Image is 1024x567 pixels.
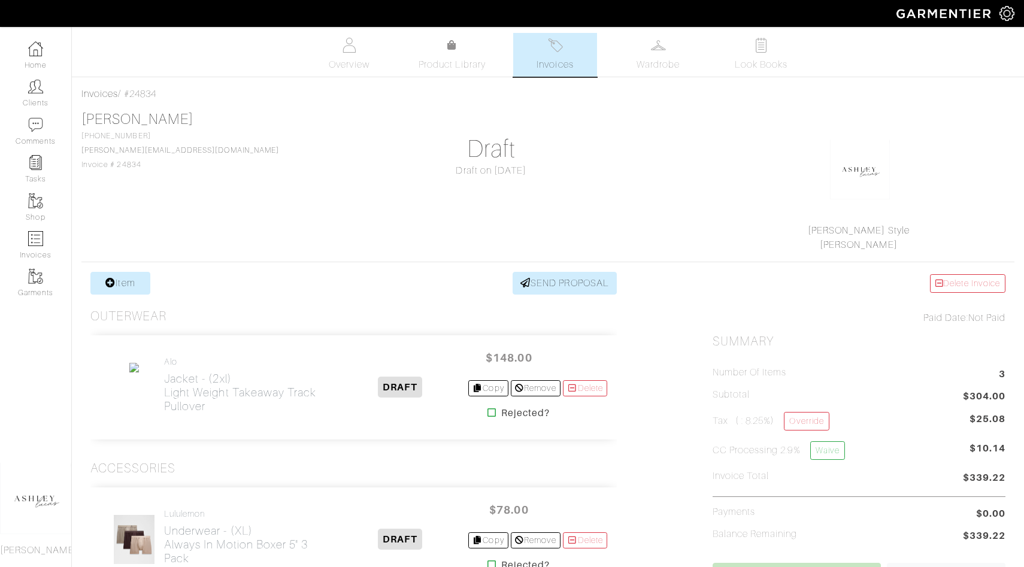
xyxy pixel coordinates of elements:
a: Overview [307,33,391,77]
span: $78.00 [473,497,545,523]
span: $339.22 [963,471,1005,487]
span: Invoices [537,57,573,72]
span: Wardrobe [637,57,680,72]
img: reminder-icon-8004d30b9f0a5d33ae49ab947aed9ed385cf756f9e5892f1edd6e32f2345188e.png [28,155,43,170]
a: alo Jacket - (2xl)Light Weight Takeaway Track Pullover [164,357,332,413]
h5: Number of Items [713,367,787,378]
span: Look Books [735,57,788,72]
a: Delete Invoice [930,274,1005,293]
span: Product Library [419,57,486,72]
img: 1707588369461.png [830,140,890,199]
span: DRAFT [378,377,422,398]
img: pXSDsw9yLysntWwmUxkRSS76 [113,514,155,565]
a: Product Library [410,38,494,72]
span: DRAFT [378,529,422,550]
h1: Draft [345,135,638,163]
span: $304.00 [963,389,1005,405]
span: $148.00 [473,345,545,371]
span: [PHONE_NUMBER] Invoice # 24834 [81,132,279,169]
a: Copy [468,532,508,548]
h2: Underwear - (XL) Always In Motion Boxer 5" 3 Pack [164,524,332,565]
a: Waive [810,441,845,460]
h5: CC Processing 2.9% [713,441,845,460]
h5: Payments [713,507,755,518]
img: basicinfo-40fd8af6dae0f16599ec9e87c0ef1c0a1fdea2edbe929e3d69a839185d80c458.svg [342,38,357,53]
a: [PERSON_NAME][EMAIL_ADDRESS][DOMAIN_NAME] [81,146,279,154]
a: lululemon Underwear - (XL)Always In Motion Boxer 5" 3 Pack [164,509,332,565]
div: Not Paid [713,311,1005,325]
h3: Accessories [90,461,176,476]
a: Wardrobe [616,33,700,77]
span: $25.08 [970,412,1005,426]
a: [PERSON_NAME] Style [808,225,910,236]
img: orders-icon-0abe47150d42831381b5fb84f609e132dff9fe21cb692f30cb5eec754e2cba89.png [28,231,43,246]
a: Copy [468,380,508,396]
img: comment-icon-a0a6a9ef722e966f86d9cbdc48e553b5cf19dbc54f86b18d962a5391bc8f6eb6.png [28,117,43,132]
img: dashboard-icon-dbcd8f5a0b271acd01030246c82b418ddd0df26cd7fceb0bd07c9910d44c42f6.png [28,41,43,56]
a: Invoices [513,33,597,77]
h4: lululemon [164,509,332,519]
a: [PERSON_NAME] [820,239,898,250]
h2: Jacket - (2xl) Light Weight Takeaway Track Pullover [164,372,332,413]
img: mdftvoltbugrasn5rybpd2mf0ypt [129,362,140,413]
h3: Outerwear [90,309,166,324]
h5: Invoice Total [713,471,769,482]
span: 3 [999,367,1005,383]
h5: Tax ( : 8.25%) [713,412,829,430]
img: wardrobe-487a4870c1b7c33e795ec22d11cfc2ed9d08956e64fb3008fe2437562e282088.svg [651,38,666,53]
a: Remove [511,532,561,548]
h2: Summary [713,334,1005,349]
a: Delete [563,532,607,548]
div: Draft on [DATE] [345,163,638,178]
img: garmentier-logo-header-white-b43fb05a5012e4ada735d5af1a66efaba907eab6374d6393d1fbf88cb4ef424d.png [890,3,999,24]
span: $339.22 [963,529,1005,545]
img: gear-icon-white-bd11855cb880d31180b6d7d6211b90ccbf57a29d726f0c71d8c61bd08dd39cc2.png [999,6,1014,21]
a: Item [90,272,150,295]
span: Overview [329,57,369,72]
a: Override [784,412,829,430]
a: [PERSON_NAME] [81,111,193,127]
a: Remove [511,380,561,396]
img: garments-icon-b7da505a4dc4fd61783c78ac3ca0ef83fa9d6f193b1c9dc38574b1d14d53ca28.png [28,193,43,208]
h5: Subtotal [713,389,750,401]
img: todo-9ac3debb85659649dc8f770b8b6100bb5dab4b48dedcbae339e5042a72dfd3cc.svg [754,38,769,53]
a: SEND PROPOSAL [513,272,617,295]
a: Delete [563,380,607,396]
span: $10.14 [970,441,1005,465]
img: clients-icon-6bae9207a08558b7cb47a8932f037763ab4055f8c8b6bfacd5dc20c3e0201464.png [28,79,43,94]
div: / #24834 [81,87,1014,101]
a: Invoices [81,89,118,99]
img: orders-27d20c2124de7fd6de4e0e44c1d41de31381a507db9b33961299e4e07d508b8c.svg [548,38,563,53]
img: garments-icon-b7da505a4dc4fd61783c78ac3ca0ef83fa9d6f193b1c9dc38574b1d14d53ca28.png [28,269,43,284]
span: $0.00 [976,507,1005,521]
h5: Balance Remaining [713,529,798,540]
span: Paid Date: [923,313,968,323]
strong: Rejected? [501,406,550,420]
h4: alo [164,357,332,367]
a: Look Books [719,33,803,77]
